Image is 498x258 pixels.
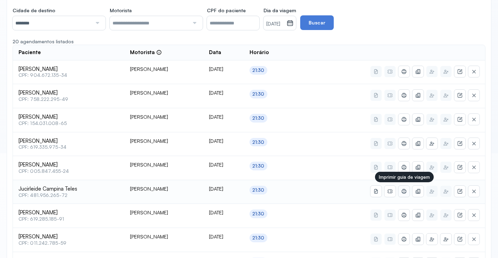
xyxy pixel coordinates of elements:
[209,234,239,240] div: [DATE]
[130,186,197,192] div: [PERSON_NAME]
[209,186,239,192] div: [DATE]
[19,49,41,56] span: Paciente
[130,209,197,216] div: [PERSON_NAME]
[252,115,265,121] div: 21:30
[130,138,197,144] div: [PERSON_NAME]
[264,7,296,14] span: Dia da viagem
[130,49,162,56] div: Motorista
[252,235,265,241] div: 21:30
[209,90,239,96] div: [DATE]
[19,162,119,168] span: [PERSON_NAME]
[19,209,119,216] span: [PERSON_NAME]
[110,7,132,14] span: Motorista
[266,21,284,28] small: [DATE]
[252,67,265,73] div: 21:30
[19,168,119,174] span: CPF: 005.847.455-24
[209,49,221,56] span: Data
[300,15,334,30] button: Buscar
[209,114,239,120] div: [DATE]
[19,192,119,198] span: CPF: 481.956.265-72
[19,96,119,102] span: CPF: 758.222.295-49
[207,7,246,14] span: CPF do paciente
[19,240,119,246] span: CPF: 011.242.785-59
[130,90,197,96] div: [PERSON_NAME]
[19,144,119,150] span: CPF: 619.335.975-34
[19,138,119,145] span: [PERSON_NAME]
[19,114,119,120] span: [PERSON_NAME]
[19,90,119,96] span: [PERSON_NAME]
[209,138,239,144] div: [DATE]
[250,49,269,56] span: Horário
[19,72,119,78] span: CPF: 904.672.135-34
[19,66,119,73] span: [PERSON_NAME]
[252,163,265,169] div: 21:30
[130,66,197,72] div: [PERSON_NAME]
[13,38,485,45] div: 20 agendamentos listados
[19,186,119,192] span: Jucirleide Campina Teles
[130,234,197,240] div: [PERSON_NAME]
[130,114,197,120] div: [PERSON_NAME]
[130,162,197,168] div: [PERSON_NAME]
[19,234,119,240] span: [PERSON_NAME]
[209,209,239,216] div: [DATE]
[13,7,55,14] span: Cidade de destino
[252,211,265,217] div: 21:30
[209,66,239,72] div: [DATE]
[252,91,265,97] div: 21:30
[252,139,265,145] div: 21:30
[209,162,239,168] div: [DATE]
[19,120,119,126] span: CPF: 154.031.008-65
[252,187,265,193] div: 21:30
[19,216,119,222] span: CPF: 619.285.185-91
